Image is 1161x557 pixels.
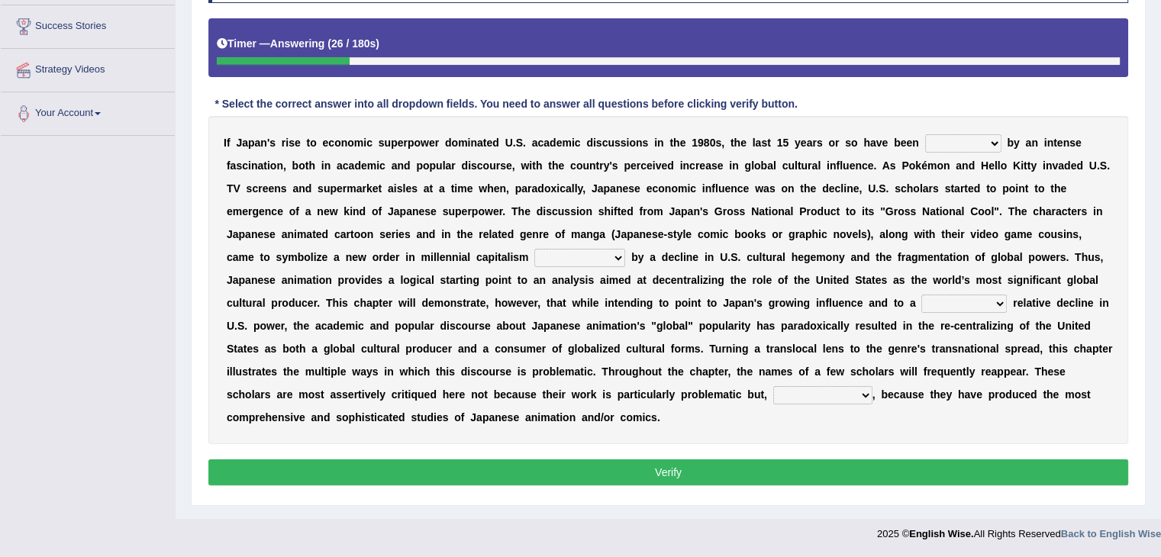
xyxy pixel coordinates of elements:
[443,159,446,172] b: l
[673,137,680,149] b: h
[734,137,740,149] b: h
[718,159,724,172] b: e
[777,137,783,149] b: 1
[755,137,761,149] b: a
[385,137,392,149] b: u
[330,182,337,195] b: p
[657,137,664,149] b: n
[543,137,550,149] b: a
[1031,137,1038,149] b: n
[512,159,515,172] b: ,
[562,137,571,149] b: m
[423,159,430,172] b: o
[558,159,564,172] b: e
[845,137,851,149] b: s
[798,159,801,172] b: t
[347,137,354,149] b: o
[391,137,398,149] b: p
[242,159,248,172] b: c
[1058,159,1064,172] b: a
[680,159,683,172] b: i
[705,159,711,172] b: a
[609,159,611,172] b: '
[912,137,919,149] b: n
[876,137,882,149] b: v
[471,159,477,172] b: s
[523,137,526,149] b: .
[1027,159,1031,172] b: t
[347,182,356,195] b: m
[372,182,379,195] b: e
[1063,137,1069,149] b: n
[424,182,430,195] b: a
[863,137,870,149] b: h
[921,159,927,172] b: é
[257,159,263,172] b: a
[242,137,248,149] b: a
[1021,159,1024,172] b: i
[608,137,614,149] b: u
[782,159,789,172] b: c
[550,137,556,149] b: d
[1057,137,1063,149] b: e
[327,37,331,50] b: (
[699,159,705,172] b: e
[636,137,643,149] b: n
[452,137,459,149] b: o
[248,159,251,172] b: i
[715,137,721,149] b: s
[483,137,487,149] b: t
[1061,528,1161,539] strong: Back to English Wise
[593,137,596,149] b: i
[647,159,653,172] b: e
[324,159,331,172] b: n
[998,159,1001,172] b: l
[451,182,455,195] b: t
[258,182,262,195] b: r
[828,137,835,149] b: o
[402,182,405,195] b: l
[1052,159,1058,172] b: v
[760,159,767,172] b: b
[479,182,487,195] b: w
[486,137,492,149] b: e
[461,159,468,172] b: d
[458,137,467,149] b: m
[1,5,175,43] a: Success Stories
[227,137,231,149] b: f
[767,159,773,172] b: a
[692,137,698,149] b: 1
[1001,159,1008,172] b: o
[795,159,798,172] b: l
[1064,159,1071,172] b: d
[421,137,429,149] b: w
[398,137,404,149] b: e
[310,137,317,149] b: o
[521,159,529,172] b: w
[754,159,761,172] b: o
[962,159,969,172] b: n
[270,37,325,50] b: Answering
[233,182,240,195] b: V
[361,159,367,172] b: e
[1030,159,1037,172] b: y
[489,159,496,172] b: u
[403,137,407,149] b: r
[532,159,536,172] b: t
[435,137,439,149] b: r
[468,159,471,172] b: i
[483,159,490,172] b: o
[343,159,349,172] b: c
[624,159,630,172] b: p
[795,137,801,149] b: y
[851,137,858,149] b: o
[513,137,516,149] b: .
[840,159,843,172] b: l
[1013,159,1021,172] b: K
[830,159,837,172] b: n
[536,159,543,172] b: h
[704,137,710,149] b: 8
[767,137,771,149] b: t
[379,159,385,172] b: c
[969,159,976,172] b: d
